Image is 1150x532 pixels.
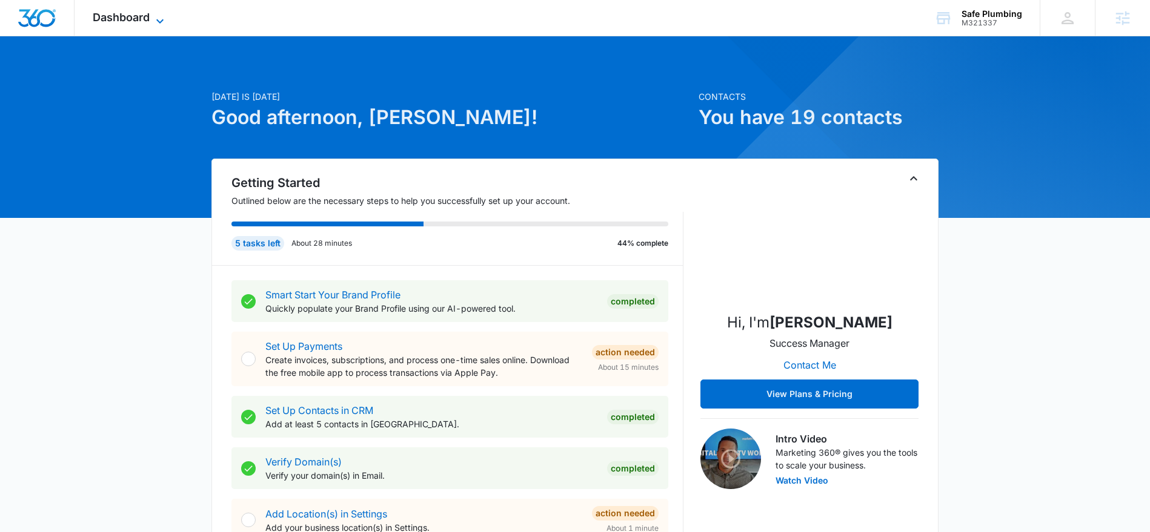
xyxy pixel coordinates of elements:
h1: You have 19 contacts [699,103,939,132]
div: Action Needed [592,506,659,521]
div: Action Needed [592,345,659,360]
p: Add at least 5 contacts in [GEOGRAPHIC_DATA]. [265,418,597,430]
a: Add Location(s) in Settings [265,508,387,520]
p: Marketing 360® gives you the tools to scale your business. [776,446,919,471]
a: Set Up Payments [265,340,342,352]
p: Outlined below are the necessary steps to help you successfully set up your account. [231,194,683,207]
strong: [PERSON_NAME] [769,314,892,331]
p: Hi, I'm [727,312,892,333]
p: [DATE] is [DATE] [211,90,691,103]
button: View Plans & Pricing [700,379,919,409]
p: Verify your domain(s) in Email. [265,469,597,482]
p: About 28 minutes [291,238,352,249]
button: Contact Me [771,350,848,379]
div: account id [962,19,1022,27]
h1: Good afternoon, [PERSON_NAME]! [211,103,691,132]
p: Contacts [699,90,939,103]
div: Completed [607,461,659,476]
div: account name [962,9,1022,19]
div: Completed [607,294,659,309]
button: Toggle Collapse [906,171,921,186]
p: 44% complete [617,238,668,249]
img: Intro Video [700,429,761,489]
a: Set Up Contacts in CRM [265,404,373,416]
p: Create invoices, subscriptions, and process one-time sales online. Download the free mobile app t... [265,353,582,379]
span: About 15 minutes [598,362,659,373]
button: Watch Video [776,476,828,485]
img: Erin Reese [749,181,870,302]
a: Verify Domain(s) [265,456,342,468]
p: Success Manager [769,336,849,350]
a: Smart Start Your Brand Profile [265,289,401,301]
p: Quickly populate your Brand Profile using our AI-powered tool. [265,302,597,315]
h2: Getting Started [231,174,683,192]
div: Completed [607,410,659,424]
div: 5 tasks left [231,236,284,251]
h3: Intro Video [776,432,919,446]
span: Dashboard [93,11,150,24]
